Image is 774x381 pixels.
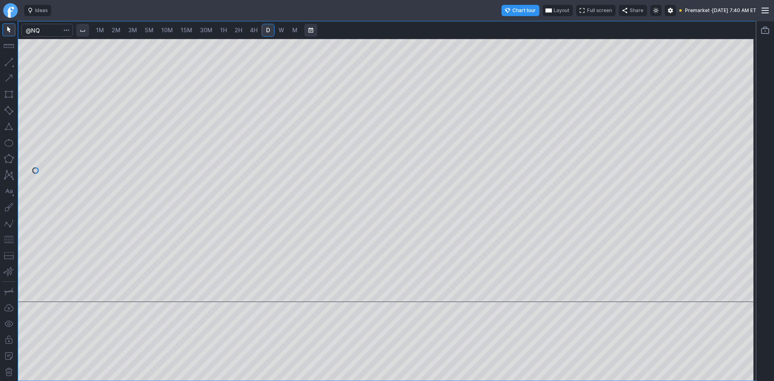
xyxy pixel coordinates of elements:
button: XABCD [2,169,15,181]
button: Rectangle [2,88,15,101]
button: Ellipse [2,136,15,149]
button: Settings [665,5,676,16]
button: Share [619,5,647,16]
button: Rotated rectangle [2,104,15,117]
button: Arrow [2,72,15,85]
button: Hide drawings [2,317,15,330]
button: Add note [2,350,15,362]
button: Measure [2,40,15,52]
button: Fibonacci retracements [2,233,15,246]
button: Drawing mode: Single [2,285,15,298]
button: Layout [543,5,573,16]
button: Drawings autosave: Off [2,301,15,314]
button: Elliott waves [2,217,15,230]
button: Remove all drawings [2,366,15,379]
button: Brush [2,201,15,214]
button: Line [2,56,15,69]
span: Chart tour [512,6,536,15]
button: Lock drawings [2,333,15,346]
button: Position [2,249,15,262]
button: Toggle light mode [650,5,662,16]
span: Premarket · [685,6,712,15]
a: Finviz.com [3,3,18,18]
button: Portfolio watchlist [759,24,772,37]
button: Full screen [576,5,616,16]
span: Layout [553,6,569,15]
span: Share [630,6,643,15]
span: [DATE] 7:40 AM ET [712,6,756,15]
button: Polygon [2,152,15,165]
button: Text [2,185,15,198]
button: Chart tour [501,5,539,16]
button: Mouse [2,23,15,36]
button: Ideas [24,5,51,16]
span: Full screen [587,6,612,15]
span: Ideas [35,6,48,15]
button: Triangle [2,120,15,133]
button: Anchored VWAP [2,265,15,278]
